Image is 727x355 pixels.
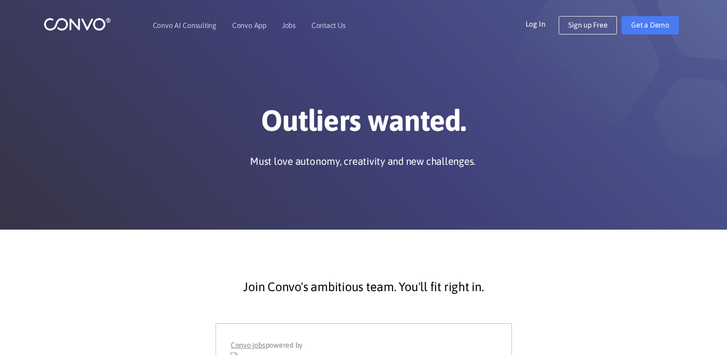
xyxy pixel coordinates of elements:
[153,22,216,29] a: Convo AI Consulting
[109,103,618,145] h1: Outliers wanted.
[559,16,617,34] a: Sign up Free
[231,338,266,352] a: Convo jobs
[526,16,559,31] a: Log In
[282,22,296,29] a: Jobs
[232,22,266,29] a: Convo App
[311,22,346,29] a: Contact Us
[622,16,679,34] a: Get a Demo
[250,154,475,168] p: Must love autonomy, creativity and new challenges.
[116,276,611,299] p: Join Convo's ambitious team. You'll fit right in.
[44,17,111,31] img: logo_1.png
